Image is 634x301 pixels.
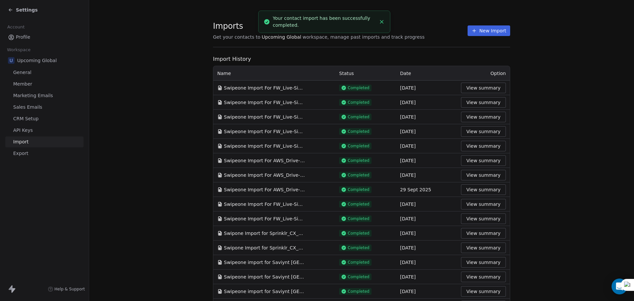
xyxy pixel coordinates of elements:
[224,186,306,193] span: Swipeone Import For AWS_Drive-Quality-Traffic_5thOct'25 - Sheet1.csv
[348,172,370,178] span: Completed
[348,202,370,207] span: Completed
[461,213,506,224] button: View summary
[400,259,453,266] div: [DATE]
[302,34,424,40] span: workspace, manage past imports and track progress
[8,7,38,13] a: Settings
[48,286,85,292] a: Help & Support
[5,90,84,101] a: Marketing Emails
[16,7,38,13] span: Settings
[348,187,370,192] span: Completed
[13,115,39,122] span: CRM Setup
[224,172,306,178] span: Swipeone Import For AWS_Drive-Quality-Traffic_5thOct'25 ([GEOGRAPHIC_DATA]).csv
[400,128,453,135] div: [DATE]
[5,136,84,147] a: Import
[461,286,506,297] button: View summary
[4,45,33,55] span: Workspace
[400,99,453,106] div: [DATE]
[13,138,28,145] span: Import
[224,230,306,237] span: Swipone Import for Sprinklr_CX_Demonstrate_Reg_Drive_[DATE] - Sheet1.csv
[461,141,506,151] button: View summary
[224,245,306,251] span: Swipone Import for Sprinklr_CX_Demonstrate_Reg_Drive_[DATE] - Sheet1.csv
[348,114,370,120] span: Completed
[13,104,42,111] span: Sales Emails
[224,143,306,149] span: Swipeone Import For FW_Live-Sim-Webinar-15Oct'25-NA - Sheet1.csv
[348,129,370,134] span: Completed
[461,184,506,195] button: View summary
[400,71,411,76] span: Date
[461,155,506,166] button: View summary
[262,34,301,40] span: Upcoming Global
[348,85,370,91] span: Completed
[13,92,53,99] span: Marketing Emails
[348,158,370,163] span: Completed
[213,55,510,63] span: Import History
[217,70,231,77] span: Name
[468,25,510,36] button: New Import
[461,199,506,209] button: View summary
[348,245,370,250] span: Completed
[4,22,27,32] span: Account
[400,143,453,149] div: [DATE]
[224,215,306,222] span: Swipeone Import For FW_Live-Sim-Webinar-14 Oct'25-NA - Sheet1.csv
[400,230,453,237] div: [DATE]
[461,112,506,122] button: View summary
[461,228,506,239] button: View summary
[213,21,425,31] span: Imports
[348,231,370,236] span: Completed
[461,243,506,253] button: View summary
[5,67,84,78] a: General
[461,272,506,282] button: View summary
[224,288,306,295] span: Swipeone import for Saviynt [GEOGRAPHIC_DATA] - Apollo id (3).csv
[339,71,354,76] span: Status
[8,57,15,64] span: U
[348,216,370,221] span: Completed
[224,114,306,120] span: Swipeone Import For FW_Live-Sim-Webinar-15Oct'25-NA - Sheet1.csv
[224,274,306,280] span: Swipeone import for Saviynt [GEOGRAPHIC_DATA] - Apollo id (4).csv
[224,259,306,266] span: Swipeone import for Saviynt [GEOGRAPHIC_DATA] - Sheet4.csv
[13,69,31,76] span: General
[461,83,506,93] button: View summary
[461,97,506,108] button: View summary
[224,128,306,135] span: Swipeone Import For FW_Live-Sim-Webinar-15Oct'25-NA - Sheet1.csv
[400,186,453,193] div: 29 Sept 2025
[348,100,370,105] span: Completed
[273,15,376,29] div: Your contact import has been successfully completed.
[54,286,85,292] span: Help & Support
[400,288,453,295] div: [DATE]
[213,34,261,40] span: Get your contacts to
[348,274,370,280] span: Completed
[348,289,370,294] span: Completed
[400,215,453,222] div: [DATE]
[400,172,453,178] div: [DATE]
[400,114,453,120] div: [DATE]
[400,274,453,280] div: [DATE]
[5,148,84,159] a: Export
[400,157,453,164] div: [DATE]
[16,34,30,41] span: Profile
[490,71,506,76] span: Option
[5,32,84,43] a: Profile
[400,245,453,251] div: [DATE]
[13,127,33,134] span: API Keys
[5,102,84,113] a: Sales Emails
[461,257,506,268] button: View summary
[400,85,453,91] div: [DATE]
[224,85,306,91] span: Swipeone Import For FW_Live-Sim-Webinar-14Oct'25-IND+ANZ - Sheet2.csv
[400,201,453,207] div: [DATE]
[5,79,84,90] a: Member
[461,170,506,180] button: View summary
[224,99,306,106] span: Swipeone Import For FW_Live-Sim-Webinar-14Oct'25-IND+ANZ - Sheet1.csv
[612,279,627,294] div: Open Intercom Messenger
[13,81,32,88] span: Member
[461,126,506,137] button: View summary
[5,113,84,124] a: CRM Setup
[377,18,386,26] button: Close toast
[17,57,57,64] span: Upcoming Global
[13,150,28,157] span: Export
[224,157,306,164] span: Swipeone Import For AWS_Drive-Quality-Traffic_5thOct'25.csv
[224,201,306,207] span: Swipeone Import For FW_Live-Sim-Webinar-15Oct'25-EU.csv
[5,125,84,136] a: API Keys
[348,260,370,265] span: Completed
[348,143,370,149] span: Completed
